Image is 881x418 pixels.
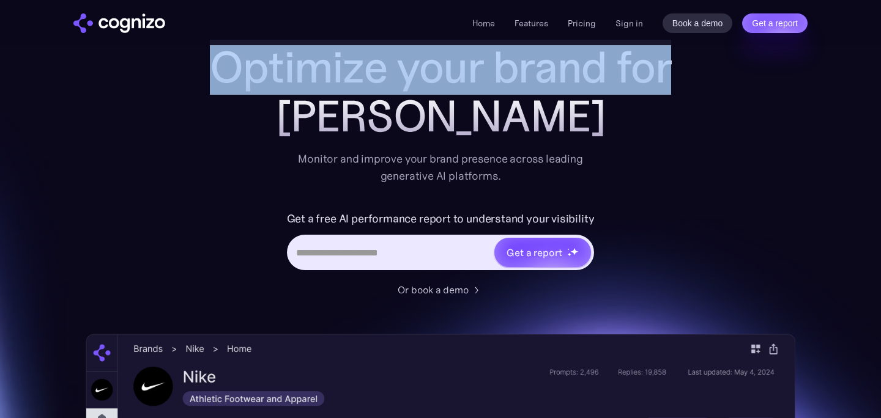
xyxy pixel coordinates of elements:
a: Get a reportstarstarstar [493,237,592,268]
div: Get a report [507,245,562,260]
div: Monitor and improve your brand presence across leading generative AI platforms. [290,150,591,185]
a: Sign in [615,16,643,31]
a: Pricing [568,18,596,29]
a: Get a report [742,13,808,33]
h1: Optimize your brand for [196,43,685,92]
img: star [570,248,578,255]
form: Hero URL Input Form [287,209,595,276]
img: star [567,252,571,257]
div: Or book a demo [398,282,469,297]
a: Book a demo [663,13,733,33]
label: Get a free AI performance report to understand your visibility [287,209,595,229]
a: Features [515,18,548,29]
img: star [567,248,569,250]
img: cognizo logo [73,13,165,33]
a: Home [472,18,495,29]
div: [PERSON_NAME] [196,92,685,141]
a: Or book a demo [398,282,483,297]
a: home [73,13,165,33]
